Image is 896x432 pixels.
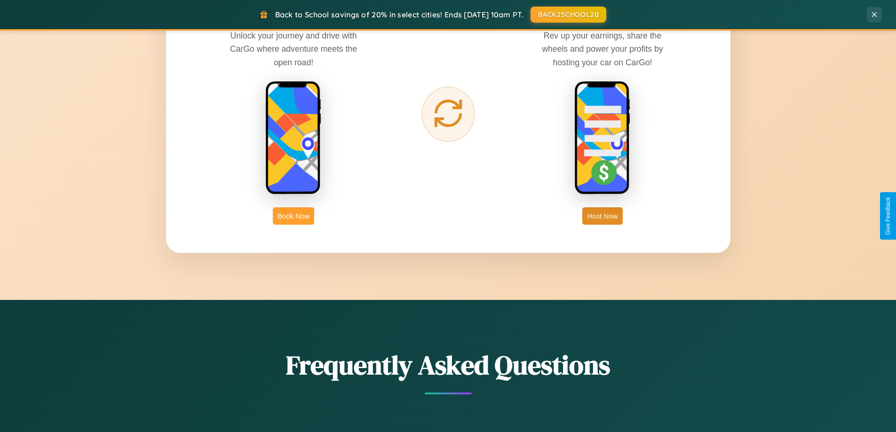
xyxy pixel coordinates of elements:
p: Unlock your journey and drive with CarGo where adventure meets the open road! [223,29,364,69]
span: Back to School savings of 20% in select cities! Ends [DATE] 10am PT. [275,10,523,19]
button: Host Now [582,207,622,225]
img: host phone [574,81,631,196]
p: Rev up your earnings, share the wheels and power your profits by hosting your car on CarGo! [532,29,673,69]
div: Give Feedback [885,197,891,235]
button: BACK2SCHOOL20 [531,7,606,23]
img: rent phone [265,81,322,196]
button: Book Now [273,207,314,225]
h2: Frequently Asked Questions [166,347,730,383]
